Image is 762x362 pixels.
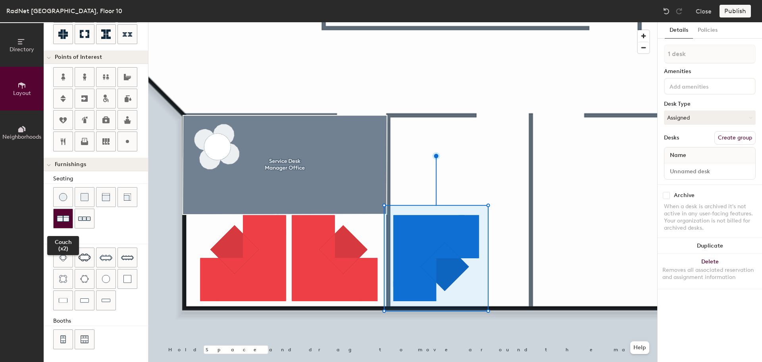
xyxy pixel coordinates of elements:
[664,135,679,141] div: Desks
[662,267,757,281] div: Removes all associated reservation and assignment information
[13,90,31,97] span: Layout
[55,161,86,168] span: Furnishings
[102,193,110,201] img: Couch (middle)
[665,22,693,39] button: Details
[59,254,67,261] img: Four seat table
[117,248,137,267] button: Ten seat table
[78,213,91,225] img: Couch (x3)
[53,187,73,207] button: Stool
[117,187,137,207] button: Couch (corner)
[668,81,739,91] input: Add amenities
[75,290,94,310] button: Table (1x3)
[53,235,148,244] div: Tables
[75,187,94,207] button: Cushion
[96,290,116,310] button: Table (1x4)
[53,209,73,228] button: Couch (x2)Couch (x2)
[674,192,695,199] div: Archive
[53,174,148,183] div: Seating
[53,290,73,310] button: Table (1x2)
[80,275,89,283] img: Six seat round table
[60,335,67,343] img: Four seat booth
[59,275,67,283] img: Four seat round table
[675,7,683,15] img: Redo
[666,166,754,177] input: Unnamed desk
[78,254,91,261] img: Six seat table
[2,134,41,140] span: Neighborhoods
[53,329,73,349] button: Four seat booth
[121,251,134,264] img: Ten seat table
[664,101,756,107] div: Desk Type
[664,203,756,232] div: When a desk is archived it's not active in any user-facing features. Your organization is not bil...
[96,187,116,207] button: Couch (middle)
[53,269,73,289] button: Four seat round table
[102,296,110,304] img: Table (1x4)
[80,296,89,304] img: Table (1x3)
[75,248,94,267] button: Six seat table
[664,68,756,75] div: Amenities
[630,341,649,354] button: Help
[6,6,122,16] div: RadNet [GEOGRAPHIC_DATA], Floor 10
[55,54,102,60] span: Points of Interest
[10,46,34,53] span: Directory
[81,335,89,343] img: Six seat booth
[59,193,67,201] img: Stool
[123,193,131,201] img: Couch (corner)
[75,209,94,228] button: Couch (x3)
[81,193,89,201] img: Cushion
[666,148,690,163] span: Name
[714,131,756,145] button: Create group
[658,238,762,254] button: Duplicate
[117,269,137,289] button: Table (1x1)
[664,110,756,125] button: Assigned
[662,7,670,15] img: Undo
[693,22,722,39] button: Policies
[53,248,73,267] button: Four seat table
[658,254,762,289] button: DeleteRemoves all associated reservation and assignment information
[57,212,69,225] img: Couch (x2)
[75,269,94,289] button: Six seat round table
[96,248,116,267] button: Eight seat table
[75,329,94,349] button: Six seat booth
[100,251,112,264] img: Eight seat table
[102,275,110,283] img: Table (round)
[96,269,116,289] button: Table (round)
[59,296,67,304] img: Table (1x2)
[123,275,131,283] img: Table (1x1)
[53,317,148,325] div: Booths
[696,5,712,17] button: Close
